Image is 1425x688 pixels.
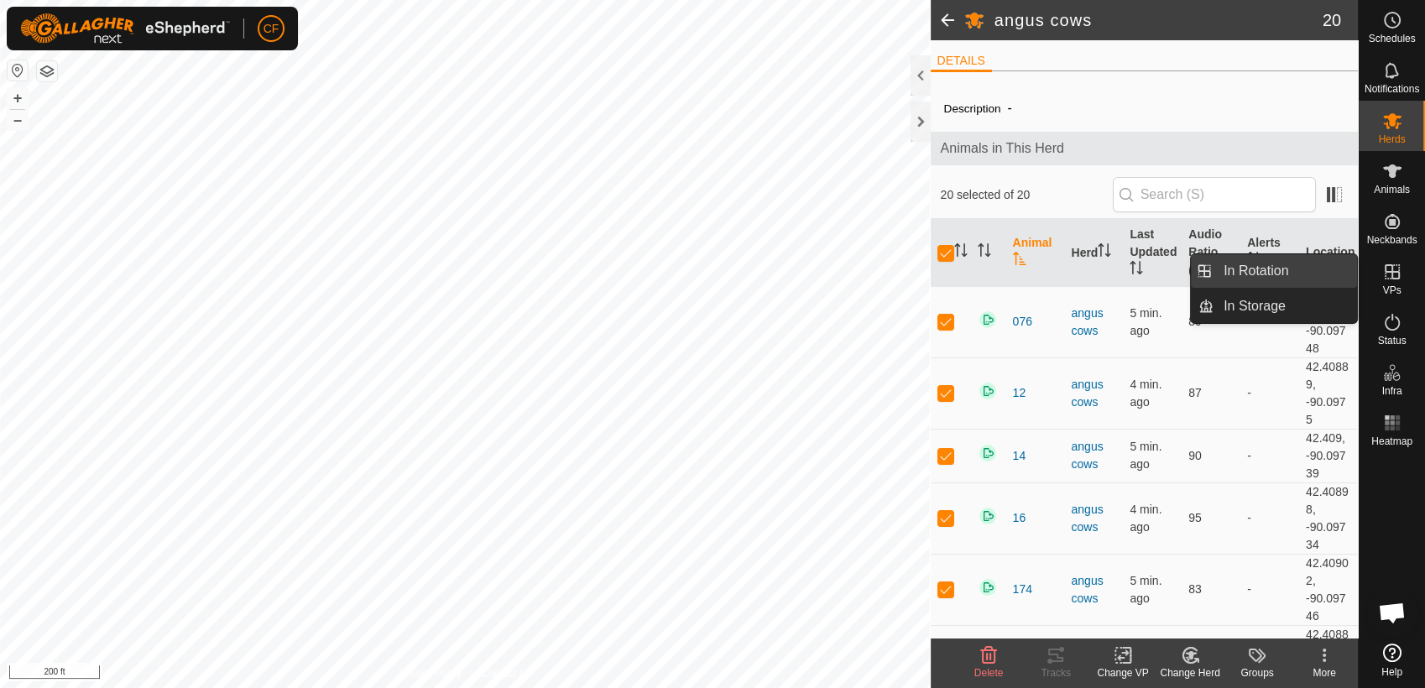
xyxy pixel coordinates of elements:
button: + [8,88,28,108]
span: 076 [1013,313,1032,331]
span: Animals [1374,185,1410,195]
span: In Storage [1224,296,1286,316]
span: Oct 13, 2025, 5:05 PM [1130,574,1161,605]
span: Help [1381,667,1402,677]
p-sorticon: Activate to sort [1013,254,1026,268]
span: Schedules [1368,34,1415,44]
span: CF [264,20,279,38]
span: 174 [1013,581,1032,598]
span: - [1001,94,1019,122]
span: 87 [1188,386,1202,399]
td: - [1240,429,1299,482]
th: Last Updated [1123,219,1182,287]
a: Privacy Policy [399,666,462,681]
span: Delete [974,667,1004,679]
span: In Rotation [1224,261,1288,281]
a: In Rotation [1214,254,1357,288]
span: 95 [1188,511,1202,524]
td: - [1240,482,1299,554]
span: Neckbands [1366,235,1417,245]
span: Oct 13, 2025, 5:05 PM [1130,503,1161,534]
a: In Storage [1214,289,1357,323]
p-sorticon: Activate to sort [1130,263,1143,277]
div: More [1291,665,1358,680]
h2: angus cows [994,10,1323,30]
th: Audio Ratio (%) [1182,219,1240,287]
th: Animal [1006,219,1065,287]
div: Tracks [1022,665,1089,680]
span: 89 [1188,315,1202,328]
span: 14 [1013,447,1026,465]
a: Help [1359,637,1425,684]
img: returning on [978,443,998,463]
td: 42.40898, -90.09734 [1299,482,1358,554]
label: Description [944,102,1001,115]
span: Oct 13, 2025, 5:04 PM [1130,306,1161,337]
input: Search (S) [1113,177,1316,212]
div: angus cows [1072,572,1117,607]
th: Herd [1065,219,1124,287]
td: 42.40889, -90.0975 [1299,357,1358,429]
td: 42.409, -90.09739 [1299,429,1358,482]
span: VPs [1382,285,1401,295]
span: Infra [1381,386,1402,396]
span: 83 [1188,582,1202,596]
span: 16 [1013,509,1026,527]
button: Reset Map [8,60,28,81]
li: In Rotation [1191,254,1357,288]
img: returning on [978,310,998,330]
div: angus cows [1072,438,1117,473]
img: returning on [978,506,998,526]
th: Location [1299,219,1358,287]
td: - [1240,554,1299,625]
img: returning on [978,381,998,401]
div: angus cows [1072,501,1117,536]
span: 12 [1013,384,1026,402]
p-sorticon: Activate to sort [1098,246,1111,259]
span: Notifications [1365,84,1419,94]
span: 20 selected of 20 [941,186,1113,204]
span: Herds [1378,134,1405,144]
a: Contact Us [482,666,531,681]
button: – [8,110,28,130]
td: - [1240,357,1299,429]
td: 42.40902, -90.09746 [1299,554,1358,625]
th: Alerts [1240,219,1299,287]
span: Oct 13, 2025, 5:05 PM [1130,378,1161,409]
span: Animals in This Herd [941,138,1348,159]
div: Change Herd [1156,665,1224,680]
span: 90 [1188,449,1202,462]
span: 20 [1323,8,1341,33]
li: DETAILS [931,52,992,72]
span: Heatmap [1371,436,1412,446]
span: Oct 13, 2025, 5:05 PM [1130,440,1161,471]
div: Change VP [1089,665,1156,680]
p-sorticon: Activate to sort [978,246,991,259]
div: Groups [1224,665,1291,680]
img: Gallagher Logo [20,13,230,44]
img: returning on [978,577,998,597]
button: Map Layers [37,61,57,81]
span: Status [1377,336,1406,346]
p-sorticon: Activate to sort [954,246,968,259]
div: angus cows [1072,376,1117,411]
div: angus cows [1072,305,1117,340]
li: In Storage [1191,289,1357,323]
div: Open chat [1367,587,1417,638]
